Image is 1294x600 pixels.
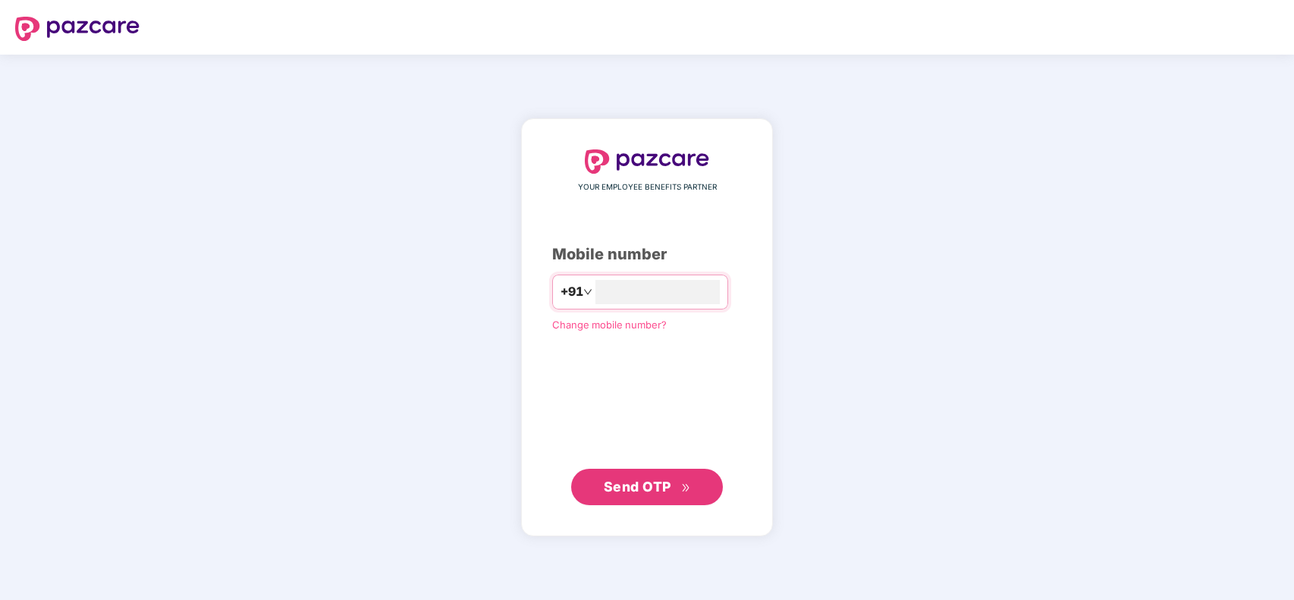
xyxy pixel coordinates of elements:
span: Send OTP [604,479,671,495]
a: Change mobile number? [552,319,667,331]
span: double-right [681,483,691,493]
span: down [583,287,592,297]
div: Mobile number [552,243,742,266]
button: Send OTPdouble-right [571,469,723,505]
span: +91 [561,282,583,301]
img: logo [585,149,709,174]
span: YOUR EMPLOYEE BENEFITS PARTNER [578,181,717,193]
img: logo [15,17,140,41]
